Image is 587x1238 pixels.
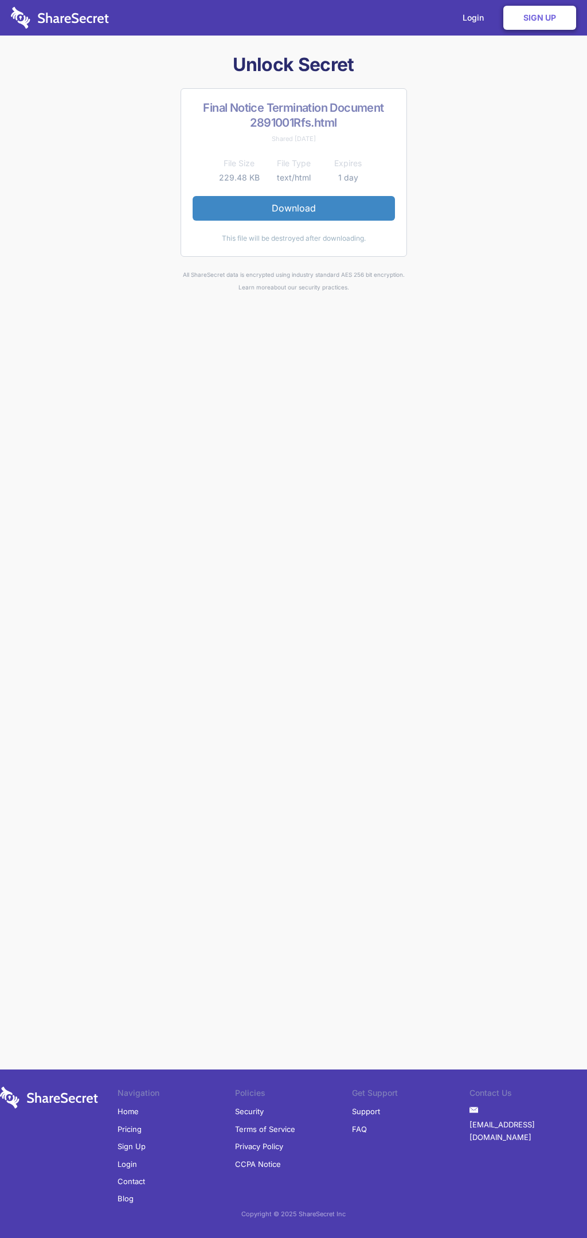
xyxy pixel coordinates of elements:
[267,171,321,185] td: text/html
[321,156,375,170] th: Expires
[235,1138,283,1155] a: Privacy Policy
[118,1103,139,1120] a: Home
[238,284,271,291] a: Learn more
[352,1087,469,1103] li: Get Support
[118,1190,134,1207] a: Blog
[212,156,267,170] th: File Size
[235,1103,264,1120] a: Security
[193,132,395,145] div: Shared [DATE]
[469,1087,587,1103] li: Contact Us
[267,156,321,170] th: File Type
[321,171,375,185] td: 1 day
[503,6,576,30] a: Sign Up
[352,1121,367,1138] a: FAQ
[193,196,395,220] a: Download
[193,100,395,130] h2: Final Notice Termination Document 2891001Rfs.html
[193,232,395,245] div: This file will be destroyed after downloading.
[235,1155,281,1173] a: CCPA Notice
[118,1138,146,1155] a: Sign Up
[352,1103,380,1120] a: Support
[212,171,267,185] td: 229.48 KB
[118,1155,137,1173] a: Login
[235,1121,295,1138] a: Terms of Service
[235,1087,353,1103] li: Policies
[118,1173,145,1190] a: Contact
[469,1116,587,1146] a: [EMAIL_ADDRESS][DOMAIN_NAME]
[118,1121,142,1138] a: Pricing
[11,7,109,29] img: logo-wordmark-white-trans-d4663122ce5f474addd5e946df7df03e33cb6a1c49d2221995e7729f52c070b2.svg
[118,1087,235,1103] li: Navigation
